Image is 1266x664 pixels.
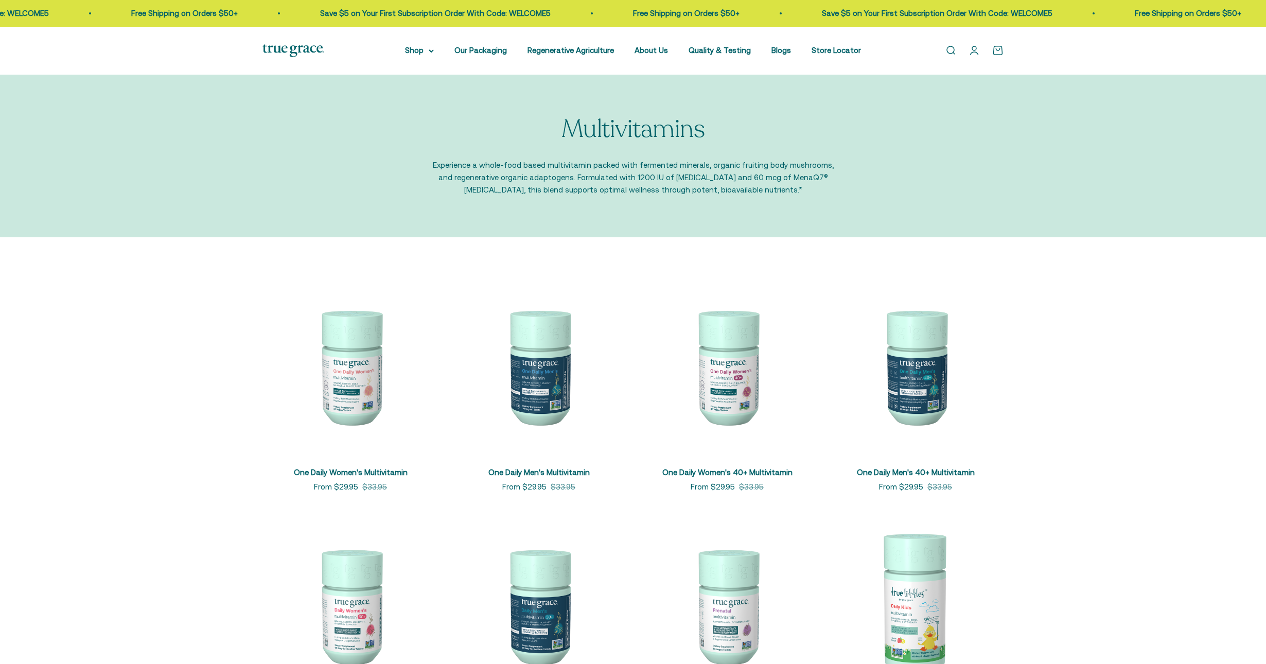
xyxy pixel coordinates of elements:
[527,46,614,55] a: Regenerative Agriculture
[812,46,861,55] a: Store Locator
[633,9,740,18] a: Free Shipping on Orders $50+
[488,468,590,477] a: One Daily Men's Multivitamin
[635,46,668,55] a: About Us
[927,481,952,493] compare-at-price: $33.95
[689,46,751,55] a: Quality & Testing
[822,7,1052,20] p: Save $5 on Your First Subscription Order With Code: WELCOME5
[454,46,507,55] a: Our Packaging
[451,278,627,455] img: One Daily Men's Multivitamin
[362,481,387,493] compare-at-price: $33.95
[639,278,815,455] img: Daily Multivitamin for Immune Support, Energy, Daily Balance, and Healthy Bone Support* Vitamin A...
[262,278,438,455] img: We select ingredients that play a concrete role in true health, and we include them at effective ...
[857,468,975,477] a: One Daily Men's 40+ Multivitamin
[1135,9,1241,18] a: Free Shipping on Orders $50+
[551,481,575,493] compare-at-price: $33.95
[828,278,1004,455] img: One Daily Men's 40+ Multivitamin
[314,481,358,493] sale-price: From $29.95
[662,468,793,477] a: One Daily Women's 40+ Multivitamin
[561,116,705,143] p: Multivitamins
[320,7,551,20] p: Save $5 on Your First Subscription Order With Code: WELCOME5
[771,46,791,55] a: Blogs
[432,159,834,196] p: Experience a whole-food based multivitamin packed with fermented minerals, organic fruiting body ...
[739,481,764,493] compare-at-price: $33.95
[879,481,923,493] sale-price: From $29.95
[131,9,238,18] a: Free Shipping on Orders $50+
[691,481,735,493] sale-price: From $29.95
[502,481,547,493] sale-price: From $29.95
[405,44,434,57] summary: Shop
[294,468,408,477] a: One Daily Women's Multivitamin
